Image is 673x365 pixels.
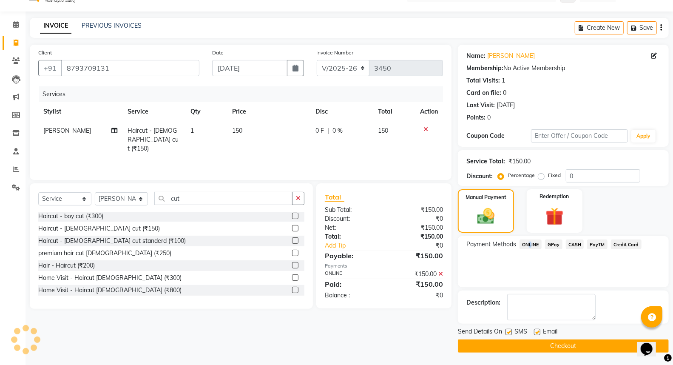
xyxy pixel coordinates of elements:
[466,64,503,73] div: Membership:
[82,22,142,29] a: PREVIOUS INVOICES
[38,286,182,295] div: Home Visit - Haircut [DEMOGRAPHIC_DATA] (₹800)
[38,49,52,57] label: Client
[317,49,354,57] label: Invoice Number
[318,232,384,241] div: Total:
[548,171,561,179] label: Fixed
[38,224,160,233] div: Haircut - [DEMOGRAPHIC_DATA] cut (₹150)
[128,127,179,152] span: Haircut - [DEMOGRAPHIC_DATA] cut (₹150)
[540,193,569,200] label: Redemption
[384,251,449,261] div: ₹150.00
[543,327,557,338] span: Email
[315,126,324,135] span: 0 F
[415,102,443,121] th: Action
[384,214,449,223] div: ₹0
[318,251,384,261] div: Payable:
[466,131,531,140] div: Coupon Code
[318,223,384,232] div: Net:
[318,270,384,279] div: ONLINE
[587,240,608,249] span: PayTM
[190,127,194,134] span: 1
[310,102,373,121] th: Disc
[466,76,500,85] div: Total Visits:
[466,88,501,97] div: Card on file:
[40,18,71,34] a: INVOICE
[373,102,415,121] th: Total
[384,270,449,279] div: ₹150.00
[472,206,500,226] img: _cash.svg
[384,205,449,214] div: ₹150.00
[611,240,642,249] span: Credit Card
[466,240,516,249] span: Payment Methods
[38,60,62,76] button: +91
[502,76,505,85] div: 1
[39,86,449,102] div: Services
[212,49,224,57] label: Date
[38,261,95,270] div: Hair - Haircut (₹200)
[514,327,527,338] span: SMS
[227,102,310,121] th: Price
[466,64,660,73] div: No Active Membership
[487,113,491,122] div: 0
[327,126,329,135] span: |
[531,129,628,143] input: Enter Offer / Coupon Code
[154,192,292,205] input: Search or Scan
[545,240,562,249] span: GPay
[325,262,443,270] div: Payments
[627,21,657,34] button: Save
[631,130,656,143] button: Apply
[575,21,624,34] button: Create New
[520,240,542,249] span: ONLINE
[540,205,569,228] img: _gift.svg
[466,298,500,307] div: Description:
[384,291,449,300] div: ₹0
[38,249,171,258] div: premium hair cut [DEMOGRAPHIC_DATA] (₹250)
[318,205,384,214] div: Sub Total:
[38,237,186,245] div: Haircut - [DEMOGRAPHIC_DATA] cut standerd (₹100)
[43,127,91,134] span: [PERSON_NAME]
[466,194,506,201] label: Manual Payment
[38,212,103,221] div: Haircut - boy cut (₹300)
[466,157,505,166] div: Service Total:
[637,331,664,356] iframe: chat widget
[318,279,384,289] div: Paid:
[232,127,242,134] span: 150
[384,279,449,289] div: ₹150.00
[61,60,199,76] input: Search by Name/Mobile/Email/Code
[508,157,531,166] div: ₹150.00
[325,193,344,202] span: Total
[332,126,343,135] span: 0 %
[384,223,449,232] div: ₹150.00
[466,51,486,60] div: Name:
[38,274,182,282] div: Home Visit - Haircut [DEMOGRAPHIC_DATA] (₹300)
[458,327,502,338] span: Send Details On
[466,113,486,122] div: Points:
[458,339,669,353] button: Checkout
[566,240,584,249] span: CASH
[318,214,384,223] div: Discount:
[466,172,493,181] div: Discount:
[38,102,122,121] th: Stylist
[466,101,495,110] div: Last Visit:
[487,51,535,60] a: [PERSON_NAME]
[318,291,384,300] div: Balance :
[395,241,449,250] div: ₹0
[503,88,506,97] div: 0
[378,127,388,134] span: 150
[122,102,185,121] th: Service
[185,102,227,121] th: Qty
[318,241,395,250] a: Add Tip
[384,232,449,241] div: ₹150.00
[508,171,535,179] label: Percentage
[497,101,515,110] div: [DATE]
